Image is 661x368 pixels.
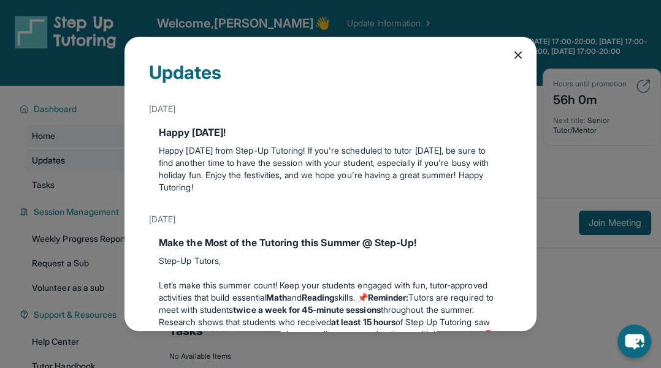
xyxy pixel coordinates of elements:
div: Happy [DATE]! [159,125,502,140]
strong: at least 15 hours [331,317,395,327]
p: Step-Up Tutors, [159,255,502,267]
p: Research shows that students who received of Step Up Tutoring saw an in math percentiles compared... [159,316,502,365]
button: chat-button [617,325,651,358]
div: [DATE] [149,208,512,230]
p: Happy [DATE] from Step-Up Tutoring! If you're scheduled to tutor [DATE], be sure to find another ... [159,145,502,193]
div: Updates [149,61,512,98]
p: Let’s make this summer count! Keep your students engaged with fun, tutor-approved activities that... [159,279,502,316]
strong: twice a week for 45-minute sessions [233,304,380,315]
div: Make the Most of the Tutoring this Summer @ Step-Up! [159,235,502,250]
div: [DATE] [149,98,512,120]
strong: Reading [302,292,335,302]
strong: Reminder: [368,292,409,302]
strong: Math [266,292,287,302]
strong: additional 13-point gain [168,329,263,339]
